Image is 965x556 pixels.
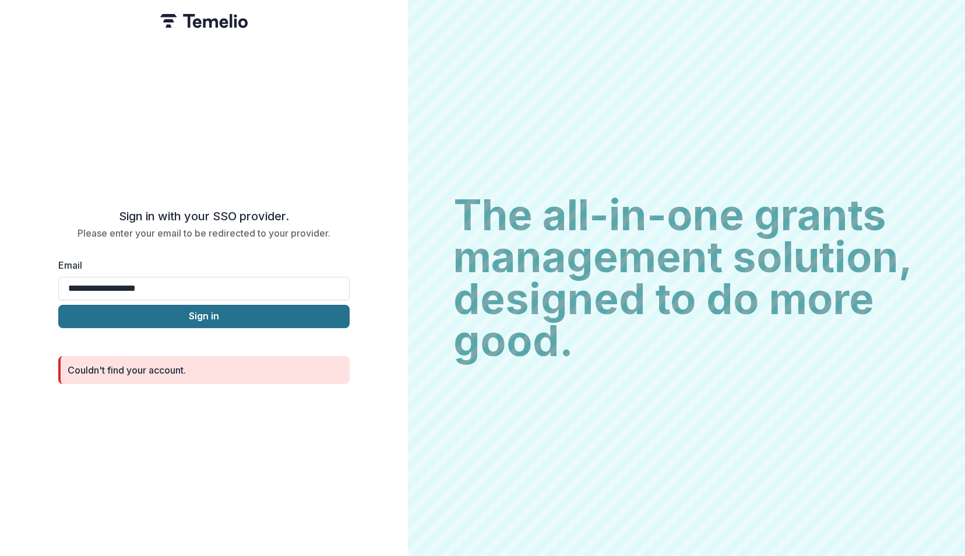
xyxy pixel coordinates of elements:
[58,305,350,328] button: Sign in
[68,363,186,377] div: Couldn't find your account.
[58,209,350,223] h2: Sign in with your SSO provider.
[58,258,343,272] label: Email
[58,228,350,239] h2: Please enter your email to be redirected to your provider.
[160,14,248,28] img: Temelio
